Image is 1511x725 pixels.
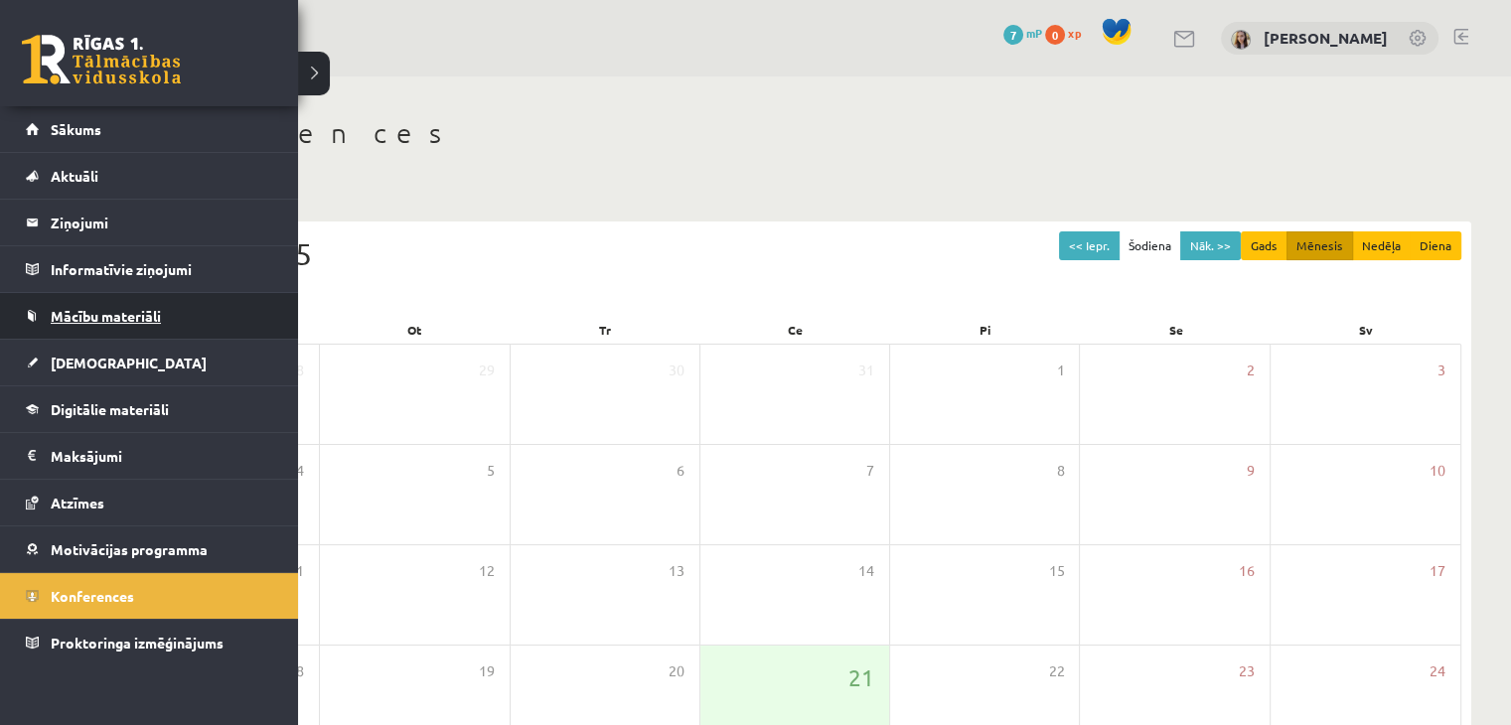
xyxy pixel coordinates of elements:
span: 10 [1430,460,1445,482]
button: Nāk. >> [1180,231,1241,260]
span: mP [1026,25,1042,41]
img: Marija Nicmane [1231,30,1251,50]
legend: Maksājumi [51,433,273,479]
button: Diena [1410,231,1461,260]
a: Proktoringa izmēģinājums [26,620,273,665]
span: 7 [866,460,874,482]
a: Mācību materiāli [26,293,273,339]
a: Ziņojumi [26,200,273,245]
a: Rīgas 1. Tālmācības vidusskola [22,35,181,84]
span: 29 [479,360,495,381]
span: 22 [1048,660,1064,682]
span: Mācību materiāli [51,307,161,325]
span: Motivācijas programma [51,540,208,558]
a: Aktuāli [26,153,273,199]
span: 20 [669,660,684,682]
span: 13 [669,560,684,582]
h1: Konferences [119,116,1471,150]
div: Augusts 2025 [129,231,1461,276]
span: xp [1068,25,1081,41]
span: 5 [487,460,495,482]
span: Atzīmes [51,494,104,511]
span: 9 [1247,460,1255,482]
a: Konferences [26,573,273,619]
span: 24 [1430,660,1445,682]
a: Maksājumi [26,433,273,479]
a: 0 xp [1045,25,1091,41]
span: 19 [479,660,495,682]
span: 6 [677,460,684,482]
span: 7 [1003,25,1023,45]
span: 31 [858,360,874,381]
div: Ot [320,316,511,344]
a: Atzīmes [26,480,273,525]
button: Nedēļa [1352,231,1411,260]
span: Proktoringa izmēģinājums [51,634,224,652]
span: 3 [1437,360,1445,381]
span: 1 [1056,360,1064,381]
button: Šodiena [1119,231,1181,260]
a: Digitālie materiāli [26,386,273,432]
a: Sākums [26,106,273,152]
div: Pi [890,316,1081,344]
button: << Iepr. [1059,231,1120,260]
span: Aktuāli [51,167,98,185]
span: 16 [1239,560,1255,582]
span: 12 [479,560,495,582]
span: Sākums [51,120,101,138]
span: 30 [669,360,684,381]
button: Gads [1241,231,1287,260]
a: [PERSON_NAME] [1264,28,1388,48]
span: 8 [1056,460,1064,482]
div: Sv [1271,316,1461,344]
a: Informatīvie ziņojumi [26,246,273,292]
legend: Ziņojumi [51,200,273,245]
span: 15 [1048,560,1064,582]
a: 7 mP [1003,25,1042,41]
a: [DEMOGRAPHIC_DATA] [26,340,273,385]
div: Tr [510,316,700,344]
button: Mēnesis [1286,231,1353,260]
div: Ce [700,316,891,344]
span: 2 [1247,360,1255,381]
span: 23 [1239,660,1255,682]
span: Konferences [51,587,134,605]
legend: Informatīvie ziņojumi [51,246,273,292]
span: Digitālie materiāli [51,400,169,418]
span: 14 [858,560,874,582]
span: [DEMOGRAPHIC_DATA] [51,354,207,371]
span: 17 [1430,560,1445,582]
a: Motivācijas programma [26,526,273,572]
div: Se [1081,316,1272,344]
span: 21 [848,660,874,694]
span: 4 [296,460,304,482]
span: 0 [1045,25,1065,45]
